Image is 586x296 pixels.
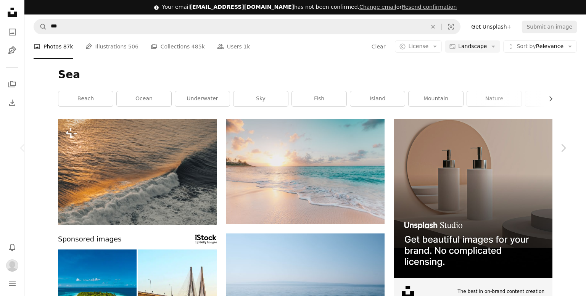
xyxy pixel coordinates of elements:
button: License [395,40,442,53]
a: Photos [5,24,20,40]
a: body of water under blue and white sky at daytime [226,283,385,290]
form: Find visuals sitewide [34,19,460,34]
a: Illustrations 506 [85,34,138,59]
a: Get Unsplash+ [467,21,516,33]
a: Collections [5,77,20,92]
button: Landscape [445,40,500,53]
span: or [359,4,457,10]
a: ocean [117,91,171,106]
span: 1k [243,42,250,51]
button: Visual search [442,19,460,34]
a: Change email [359,4,396,10]
span: License [408,43,428,49]
button: Profile [5,258,20,273]
span: [EMAIL_ADDRESS][DOMAIN_NAME] [190,4,294,10]
a: Collections 485k [151,34,205,59]
button: Clear [425,19,441,34]
span: Landscape [458,43,487,50]
span: The best in on-brand content creation [457,288,544,295]
a: Users 1k [217,34,250,59]
a: Next [540,111,586,185]
a: forest [525,91,580,106]
a: Download History [5,95,20,110]
a: island [350,91,405,106]
button: Submit an image [522,21,577,33]
span: Relevance [517,43,563,50]
a: mountain [409,91,463,106]
img: seashore during golden hour [226,119,385,224]
a: underwater [175,91,230,106]
div: Your email has not been confirmed. [162,3,457,11]
button: Resend confirmation [402,3,457,11]
button: Sort byRelevance [503,40,577,53]
span: Sponsored images [58,234,121,245]
button: scroll list to the right [544,91,552,106]
img: file-1715714113747-b8b0561c490eimage [394,119,552,278]
img: the sun is setting over the ocean waves [58,119,217,225]
a: the sun is setting over the ocean waves [58,168,217,175]
span: 485k [192,42,205,51]
a: beach [58,91,113,106]
button: Notifications [5,240,20,255]
span: 506 [128,42,138,51]
button: Search Unsplash [34,19,47,34]
a: fish [292,91,346,106]
a: sky [233,91,288,106]
img: Avatar of user Eira [6,259,18,272]
a: Illustrations [5,43,20,58]
button: Clear [371,40,386,53]
h1: Sea [58,68,552,82]
span: Sort by [517,43,536,49]
button: Menu [5,276,20,291]
a: seashore during golden hour [226,168,385,175]
a: nature [467,91,522,106]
